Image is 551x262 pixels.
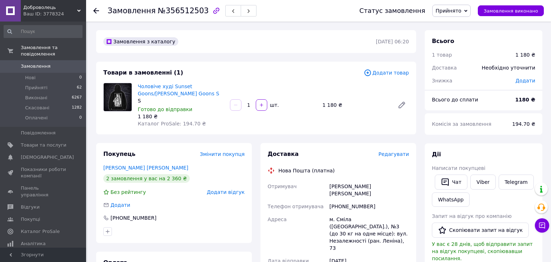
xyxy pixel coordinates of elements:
[268,184,297,189] span: Отримувач
[25,115,48,121] span: Оплачені
[25,95,47,101] span: Виконані
[277,167,336,174] div: Нова Пошта (платна)
[515,97,535,103] b: 1180 ₴
[110,202,130,208] span: Додати
[395,98,409,112] a: Редагувати
[432,97,478,103] span: Всього до сплати
[23,4,77,11] span: Доброволець
[268,151,299,157] span: Доставка
[268,101,279,109] div: шт.
[512,121,535,127] span: 194.70 ₴
[72,95,82,101] span: 6267
[268,216,287,222] span: Адреса
[207,189,245,195] span: Додати відгук
[110,189,146,195] span: Без рейтингу
[21,154,74,161] span: [DEMOGRAPHIC_DATA]
[432,151,441,158] span: Дії
[364,69,409,77] span: Додати товар
[432,165,485,171] span: Написати покупцеві
[23,11,86,17] div: Ваш ID: 3778324
[200,151,245,157] span: Змінити покупця
[25,85,47,91] span: Прийняті
[432,38,454,44] span: Всього
[515,78,535,84] span: Додати
[432,121,491,127] span: Комісія за замовлення
[104,83,132,111] img: Чоловіче худі Sunset Goons/толстовка Sunset Goons S
[432,213,512,219] span: Запит на відгук про компанію
[21,44,86,57] span: Замовлення та повідомлення
[328,213,410,254] div: м. Сміла ([GEOGRAPHIC_DATA].), №3 (до 30 кг на одне місце): вул. Незалежності (ран. Леніна), 73
[79,75,82,81] span: 0
[21,228,60,235] span: Каталог ProSale
[376,39,409,44] time: [DATE] 06:20
[484,8,538,14] span: Замовлення виконано
[21,166,66,179] span: Показники роботи компанії
[21,142,66,148] span: Товари та послуги
[138,113,224,120] div: 1 180 ₴
[328,180,410,200] div: [PERSON_NAME] [PERSON_NAME]
[268,204,324,209] span: Телефон отримувача
[103,165,188,171] a: [PERSON_NAME] [PERSON_NAME]
[110,214,157,221] div: [PHONE_NUMBER]
[435,175,467,190] button: Чат
[103,151,136,157] span: Покупець
[77,85,82,91] span: 62
[499,175,534,190] a: Telegram
[138,106,192,112] span: Готово до відправки
[432,192,470,207] a: WhatsApp
[515,51,535,58] div: 1 180 ₴
[72,105,82,111] span: 1282
[138,121,206,127] span: Каталог ProSale: 194.70 ₴
[79,115,82,121] span: 0
[25,75,36,81] span: Нові
[378,151,409,157] span: Редагувати
[432,241,533,261] span: У вас є 28 днів, щоб відправити запит на відгук покупцеві, скопіювавши посилання.
[21,216,40,223] span: Покупці
[320,100,392,110] div: 1 180 ₴
[138,84,219,96] a: Чоловіче худі Sunset Goons/[PERSON_NAME] Goons S
[158,6,209,15] span: №356512503
[138,97,224,104] div: S
[21,185,66,198] span: Панель управління
[103,37,178,46] div: Замовлення з каталогу
[470,175,495,190] a: Viber
[93,7,99,14] div: Повернутися назад
[432,65,457,71] span: Доставка
[4,25,83,38] input: Пошук
[535,218,549,233] button: Чат з покупцем
[432,223,529,238] button: Скопіювати запит на відгук
[435,8,461,14] span: Прийнято
[25,105,50,111] span: Скасовані
[478,5,544,16] button: Замовлення виконано
[21,63,51,70] span: Замовлення
[21,204,39,210] span: Відгуки
[359,7,425,14] div: Статус замовлення
[103,174,190,183] div: 2 замовлення у вас на 2 360 ₴
[103,69,183,76] span: Товари в замовленні (1)
[108,6,156,15] span: Замовлення
[477,60,540,76] div: Необхідно уточнити
[328,200,410,213] div: [PHONE_NUMBER]
[21,130,56,136] span: Повідомлення
[432,52,452,58] span: 1 товар
[432,78,452,84] span: Знижка
[21,240,46,247] span: Аналітика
